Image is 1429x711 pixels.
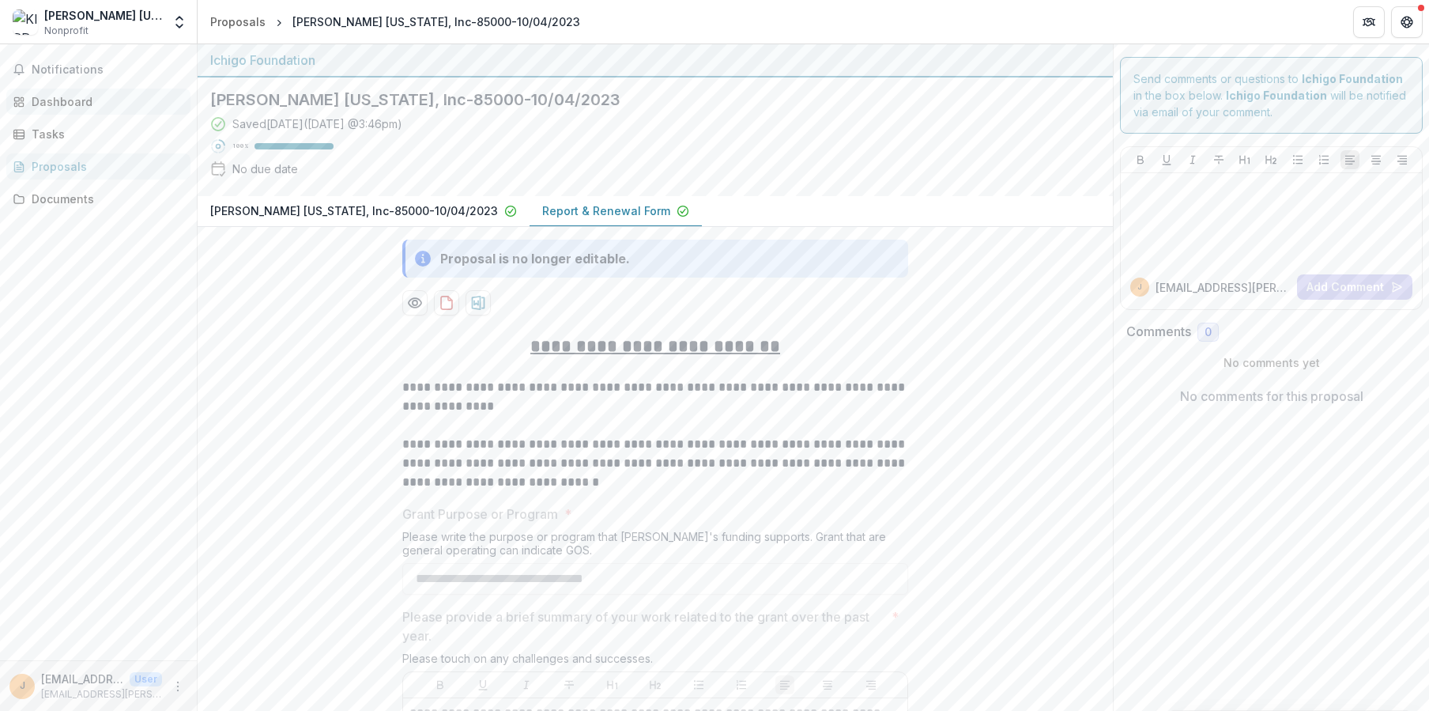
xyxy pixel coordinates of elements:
div: Documents [32,191,178,207]
button: Align Right [862,675,880,694]
button: Align Center [818,675,837,694]
div: Proposals [32,158,178,175]
button: Strike [1209,150,1228,169]
img: KIPP New York, Inc [13,9,38,35]
button: Align Left [775,675,794,694]
button: Heading 2 [646,675,665,694]
span: Notifications [32,63,184,77]
a: Tasks [6,121,190,147]
strong: Ichigo Foundation [1226,89,1327,102]
button: Bold [1131,150,1150,169]
button: Get Help [1391,6,1423,38]
div: Tasks [32,126,178,142]
span: Nonprofit [44,24,89,38]
button: Open entity switcher [168,6,190,38]
button: Preview e330b19a-b9a1-41e9-95b3-bee649587b4b-1.pdf [402,290,428,316]
h2: [PERSON_NAME] [US_STATE], Inc-85000-10/04/2023 [210,90,1075,109]
button: Add Comment [1297,274,1412,300]
p: No comments yet [1126,354,1416,371]
a: Documents [6,186,190,212]
button: Heading 2 [1261,150,1280,169]
button: download-proposal [466,290,491,316]
div: Send comments or questions to in the box below. will be notified via email of your comment. [1120,57,1423,134]
button: Italicize [1183,150,1202,169]
a: Proposals [204,10,272,33]
button: Ordered List [1314,150,1333,169]
div: Please write the purpose or program that [PERSON_NAME]'s funding supports. Grant that are general... [402,530,908,563]
p: 100 % [232,141,248,152]
p: [EMAIL_ADDRESS][PERSON_NAME][DOMAIN_NAME] [41,687,162,702]
div: jperez-taveras@kippnyc.org [1137,283,1142,291]
p: Grant Purpose or Program [402,505,558,524]
div: No due date [232,161,298,177]
div: Ichigo Foundation [210,51,1100,70]
p: Report & Renewal Form [542,202,670,219]
button: Heading 1 [603,675,622,694]
button: Heading 1 [1235,150,1254,169]
button: Underline [473,675,492,694]
p: No comments for this proposal [1180,387,1363,406]
button: download-proposal [434,290,459,316]
button: More [168,677,187,696]
div: Please touch on any challenges and successes. [402,652,908,671]
button: Ordered List [732,675,751,694]
h2: Comments [1126,324,1191,339]
button: Italicize [517,675,536,694]
button: Align Left [1340,150,1359,169]
div: [PERSON_NAME] [US_STATE], Inc [44,7,162,24]
p: User [130,672,162,686]
p: [PERSON_NAME] [US_STATE], Inc-85000-10/04/2023 [210,202,498,219]
div: jperez-taveras@kippnyc.org [20,681,25,691]
div: Proposal is no longer editable. [440,249,630,268]
button: Align Center [1367,150,1386,169]
button: Bullet List [689,675,708,694]
button: Strike [560,675,579,694]
div: Proposals [210,13,266,30]
p: [EMAIL_ADDRESS][PERSON_NAME][DOMAIN_NAME] [41,671,123,687]
p: Please provide a brief summary of your work related to the grant over the past year. [402,607,885,645]
button: Underline [1157,150,1176,169]
span: 0 [1205,326,1212,339]
button: Align Right [1393,150,1412,169]
button: Notifications [6,57,190,82]
a: Proposals [6,153,190,180]
button: Partners [1353,6,1385,38]
div: [PERSON_NAME] [US_STATE], Inc-85000-10/04/2023 [292,13,580,30]
nav: breadcrumb [204,10,586,33]
button: Bullet List [1288,150,1307,169]
a: Dashboard [6,89,190,115]
p: [EMAIL_ADDRESS][PERSON_NAME][DOMAIN_NAME] [1156,279,1291,296]
button: Bold [431,675,450,694]
div: Dashboard [32,93,178,110]
strong: Ichigo Foundation [1302,72,1403,85]
div: Saved [DATE] ( [DATE] @ 3:46pm ) [232,115,402,132]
